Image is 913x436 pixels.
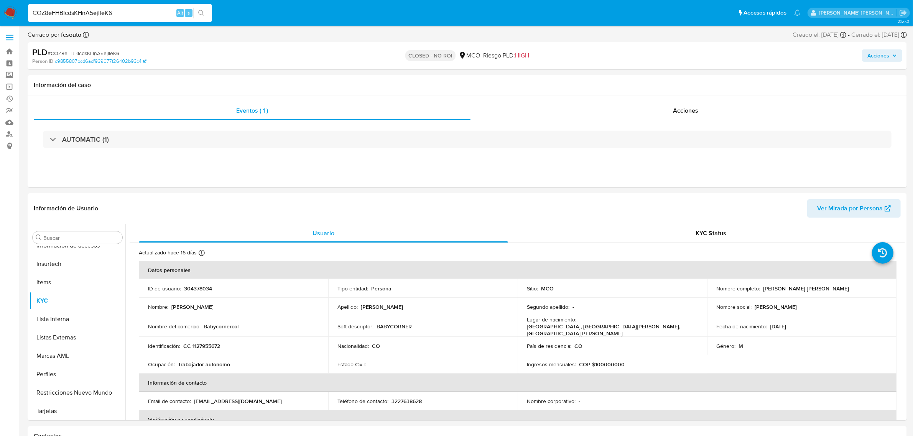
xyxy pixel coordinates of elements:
[139,249,197,256] p: Actualizado hace 16 días
[30,328,125,347] button: Listas Externas
[527,343,571,349] p: País de residencia :
[48,49,119,57] span: # COZ8eFHBIcdsKHnA5ejIleK6
[527,361,576,368] p: Ingresos mensuales :
[755,303,797,310] p: [PERSON_NAME]
[204,323,239,330] p: Babycornercol
[579,398,580,405] p: -
[337,285,368,292] p: Tipo entidad :
[188,9,190,16] span: s
[30,402,125,420] button: Tarjetas
[574,343,582,349] p: CO
[30,273,125,292] button: Items
[30,255,125,273] button: Insurtech
[527,398,576,405] p: Nombre corporativo :
[716,343,735,349] p: Género :
[148,343,180,349] p: Identificación :
[372,343,380,349] p: CO
[36,234,42,241] button: Buscar
[59,30,81,39] b: fcsouto
[572,303,574,310] p: -
[716,323,767,330] p: Fecha de nacimiento :
[43,234,119,241] input: Buscar
[28,8,212,18] input: Buscar usuario o caso...
[171,303,214,310] p: [PERSON_NAME]
[148,398,191,405] p: Email de contacto :
[177,9,183,16] span: Alt
[43,131,892,148] div: AUTOMATIC (1)
[527,285,538,292] p: Sitio :
[405,50,456,61] p: CLOSED - NO ROI
[851,31,907,39] div: Cerrado el: [DATE]
[148,303,168,310] p: Nombre :
[527,303,569,310] p: Segundo apellido :
[867,49,889,62] span: Acciones
[716,303,752,310] p: Nombre social :
[148,361,175,368] p: Ocupación :
[527,323,695,337] p: [GEOGRAPHIC_DATA], [GEOGRAPHIC_DATA][PERSON_NAME], [GEOGRAPHIC_DATA][PERSON_NAME]
[139,374,897,392] th: Información de contacto
[862,49,902,62] button: Acciones
[337,323,373,330] p: Soft descriptor :
[763,285,849,292] p: [PERSON_NAME] [PERSON_NAME]
[793,31,846,39] div: Creado el: [DATE]
[34,81,901,89] h1: Información del caso
[848,31,850,39] span: -
[527,316,576,323] p: Lugar de nacimiento :
[515,51,529,60] span: HIGH
[178,361,230,368] p: Trabajador autonomo
[55,58,146,65] a: c9855807bcd6adf939077f26402b93c4
[184,285,212,292] p: 304378034
[32,46,48,58] b: PLD
[337,343,369,349] p: Nacionalidad :
[30,292,125,310] button: KYC
[673,106,698,115] span: Acciones
[183,343,220,349] p: CC 1127955672
[459,51,480,60] div: MCO
[899,9,907,17] a: Salir
[739,343,743,349] p: M
[716,285,760,292] p: Nombre completo :
[193,8,209,18] button: search-icon
[337,303,358,310] p: Apellido :
[148,323,201,330] p: Nombre del comercio :
[337,361,366,368] p: Estado Civil :
[817,199,883,218] span: Ver Mirada por Persona
[361,303,403,310] p: [PERSON_NAME]
[392,398,422,405] p: 3227638628
[819,9,897,16] p: juan.montanobonaga@mercadolibre.com.co
[28,31,81,39] span: Cerrado por
[236,106,268,115] span: Eventos ( 1 )
[337,398,388,405] p: Teléfono de contacto :
[139,261,897,279] th: Datos personales
[770,323,786,330] p: [DATE]
[30,347,125,365] button: Marcas AML
[744,9,786,17] span: Accesos rápidos
[148,285,181,292] p: ID de usuario :
[32,58,53,65] b: Person ID
[30,365,125,384] button: Perfiles
[313,229,334,238] span: Usuario
[34,205,98,212] h1: Información de Usuario
[371,285,392,292] p: Persona
[483,51,529,60] span: Riesgo PLD:
[696,229,727,238] span: KYC Status
[377,323,412,330] p: BABYCORNER
[579,361,625,368] p: COP $100000000
[369,361,370,368] p: -
[30,310,125,328] button: Lista Interna
[807,199,901,218] button: Ver Mirada por Persona
[139,410,897,429] th: Verificación y cumplimiento
[794,10,801,16] a: Notificaciones
[30,384,125,402] button: Restricciones Nuevo Mundo
[541,285,554,292] p: MCO
[194,398,282,405] p: [EMAIL_ADDRESS][DOMAIN_NAME]
[62,135,109,144] h3: AUTOMATIC (1)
